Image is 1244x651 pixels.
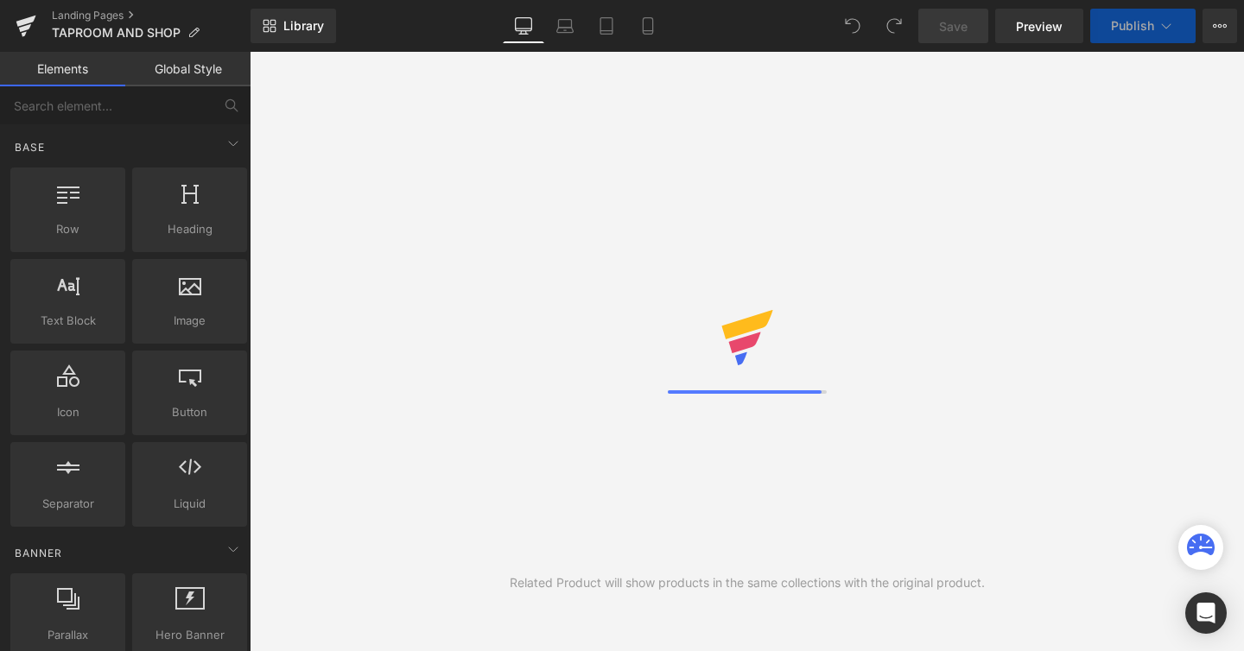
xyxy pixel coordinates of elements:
[586,9,627,43] a: Tablet
[137,626,242,644] span: Hero Banner
[52,9,251,22] a: Landing Pages
[13,545,64,561] span: Banner
[137,312,242,330] span: Image
[137,220,242,238] span: Heading
[939,17,968,35] span: Save
[137,403,242,421] span: Button
[16,495,120,513] span: Separator
[52,26,181,40] span: TAPROOM AND SHOP
[16,220,120,238] span: Row
[877,9,911,43] button: Redo
[510,573,985,592] div: Related Product will show products in the same collections with the original product.
[16,626,120,644] span: Parallax
[1203,9,1237,43] button: More
[1016,17,1063,35] span: Preview
[13,139,47,155] span: Base
[125,52,251,86] a: Global Style
[627,9,669,43] a: Mobile
[1185,592,1227,634] div: Open Intercom Messenger
[16,403,120,421] span: Icon
[1090,9,1196,43] button: Publish
[835,9,870,43] button: Undo
[503,9,544,43] a: Desktop
[283,18,324,34] span: Library
[995,9,1083,43] a: Preview
[1111,19,1154,33] span: Publish
[16,312,120,330] span: Text Block
[251,9,336,43] a: New Library
[137,495,242,513] span: Liquid
[544,9,586,43] a: Laptop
